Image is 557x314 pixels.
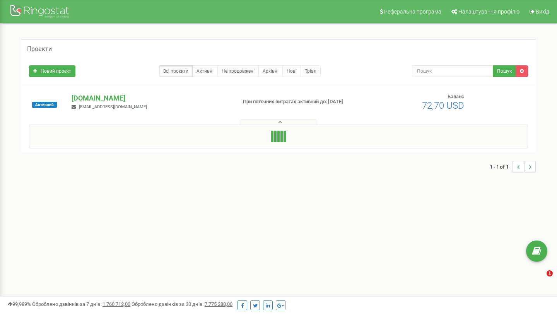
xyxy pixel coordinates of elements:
span: Оброблено дзвінків за 30 днів : [132,301,232,307]
iframe: Intercom live chat [531,270,549,289]
button: Пошук [493,65,516,77]
span: 99,989% [8,301,31,307]
span: Реферальна програма [384,9,441,15]
u: 7 775 288,00 [205,301,232,307]
a: Новий проєкт [29,65,75,77]
span: 1 - 1 of 1 [490,161,513,172]
h5: Проєкти [27,46,52,53]
span: Оброблено дзвінків за 7 днів : [32,301,130,307]
nav: ... [490,153,536,180]
input: Пошук [412,65,493,77]
p: [DOMAIN_NAME] [72,93,230,103]
a: Тріал [301,65,321,77]
span: [EMAIL_ADDRESS][DOMAIN_NAME] [79,104,147,109]
span: 1 [547,270,553,276]
a: Активні [192,65,218,77]
span: Вихід [536,9,549,15]
a: Всі проєкти [159,65,193,77]
span: Активний [32,102,57,108]
a: Архівні [258,65,283,77]
span: 72,70 USD [422,100,464,111]
span: Налаштування профілю [458,9,519,15]
a: Не продовжені [217,65,259,77]
span: Баланс [448,94,464,99]
a: Нові [282,65,301,77]
u: 1 760 712,00 [103,301,130,307]
p: При поточних витратах активний до: [DATE] [243,98,359,106]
